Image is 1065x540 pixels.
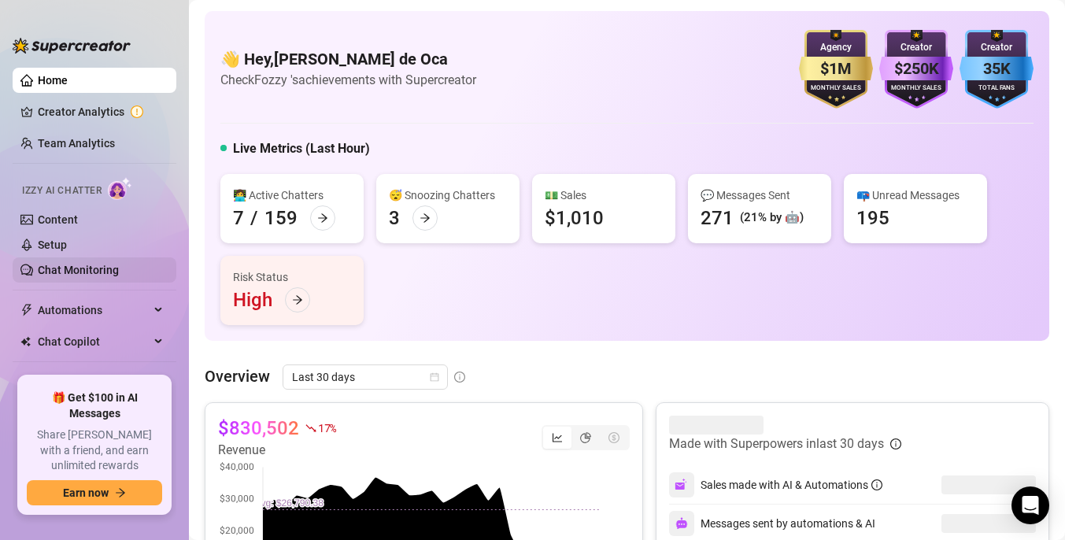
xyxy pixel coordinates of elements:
span: 🎁 Get $100 in AI Messages [27,390,162,421]
div: 👩‍💻 Active Chatters [233,187,351,204]
span: thunderbolt [20,304,33,316]
div: segmented control [542,425,630,450]
span: Last 30 days [292,365,438,389]
span: dollar-circle [608,432,619,443]
span: info-circle [890,438,901,449]
a: Content [38,213,78,226]
span: calendar [430,372,439,382]
img: purple-badge-B9DA21FR.svg [879,30,953,109]
div: Open Intercom Messenger [1011,486,1049,524]
a: Setup [38,239,67,251]
article: Revenue [218,441,336,460]
div: Creator [879,40,953,55]
a: Home [38,74,68,87]
article: $830,502 [218,416,299,441]
button: Earn nowarrow-right [27,480,162,505]
div: 💬 Messages Sent [701,187,819,204]
span: info-circle [871,479,882,490]
span: Chat Copilot [38,329,150,354]
img: svg%3e [675,478,689,492]
h4: 👋 Hey, [PERSON_NAME] de Oca [220,48,476,70]
img: AI Chatter [108,177,132,200]
span: arrow-right [115,487,126,498]
article: Check Fozzy 's achievements with Supercreator [220,70,476,90]
div: 3 [389,205,400,231]
div: Monthly Sales [799,83,873,94]
a: Chat Monitoring [38,264,119,276]
article: Made with Superpowers in last 30 days [669,435,884,453]
span: 17 % [318,420,336,435]
span: Share [PERSON_NAME] with a friend, and earn unlimited rewards [27,427,162,474]
div: Risk Status [233,268,351,286]
div: 7 [233,205,244,231]
span: fall [305,423,316,434]
div: Monthly Sales [879,83,953,94]
div: 195 [856,205,889,231]
div: Creator [960,40,1034,55]
a: Team Analytics [38,137,115,150]
span: pie-chart [580,432,591,443]
span: arrow-right [420,213,431,224]
img: logo-BBDzfeDw.svg [13,38,131,54]
a: Creator Analytics exclamation-circle [38,99,164,124]
article: Overview [205,364,270,388]
span: Automations [38,298,150,323]
span: line-chart [552,432,563,443]
div: 35K [960,57,1034,81]
span: Earn now [63,486,109,499]
span: info-circle [454,372,465,383]
div: 😴 Snoozing Chatters [389,187,507,204]
div: $250K [879,57,953,81]
span: arrow-right [292,294,303,305]
img: gold-badge-CigiZidd.svg [799,30,873,109]
div: Messages sent by automations & AI [669,511,875,536]
span: Izzy AI Chatter [22,183,102,198]
div: Total Fans [960,83,1034,94]
img: blue-badge-DgoSNQY1.svg [960,30,1034,109]
div: $1,010 [545,205,604,231]
div: $1M [799,57,873,81]
div: Sales made with AI & Automations [701,476,882,494]
div: 📪 Unread Messages [856,187,974,204]
div: 159 [264,205,298,231]
div: Agency [799,40,873,55]
div: 271 [701,205,734,231]
div: 💵 Sales [545,187,663,204]
img: Chat Copilot [20,336,31,347]
h5: Live Metrics (Last Hour) [233,139,370,158]
img: svg%3e [675,517,688,530]
div: (21% by 🤖) [740,209,804,227]
span: arrow-right [317,213,328,224]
